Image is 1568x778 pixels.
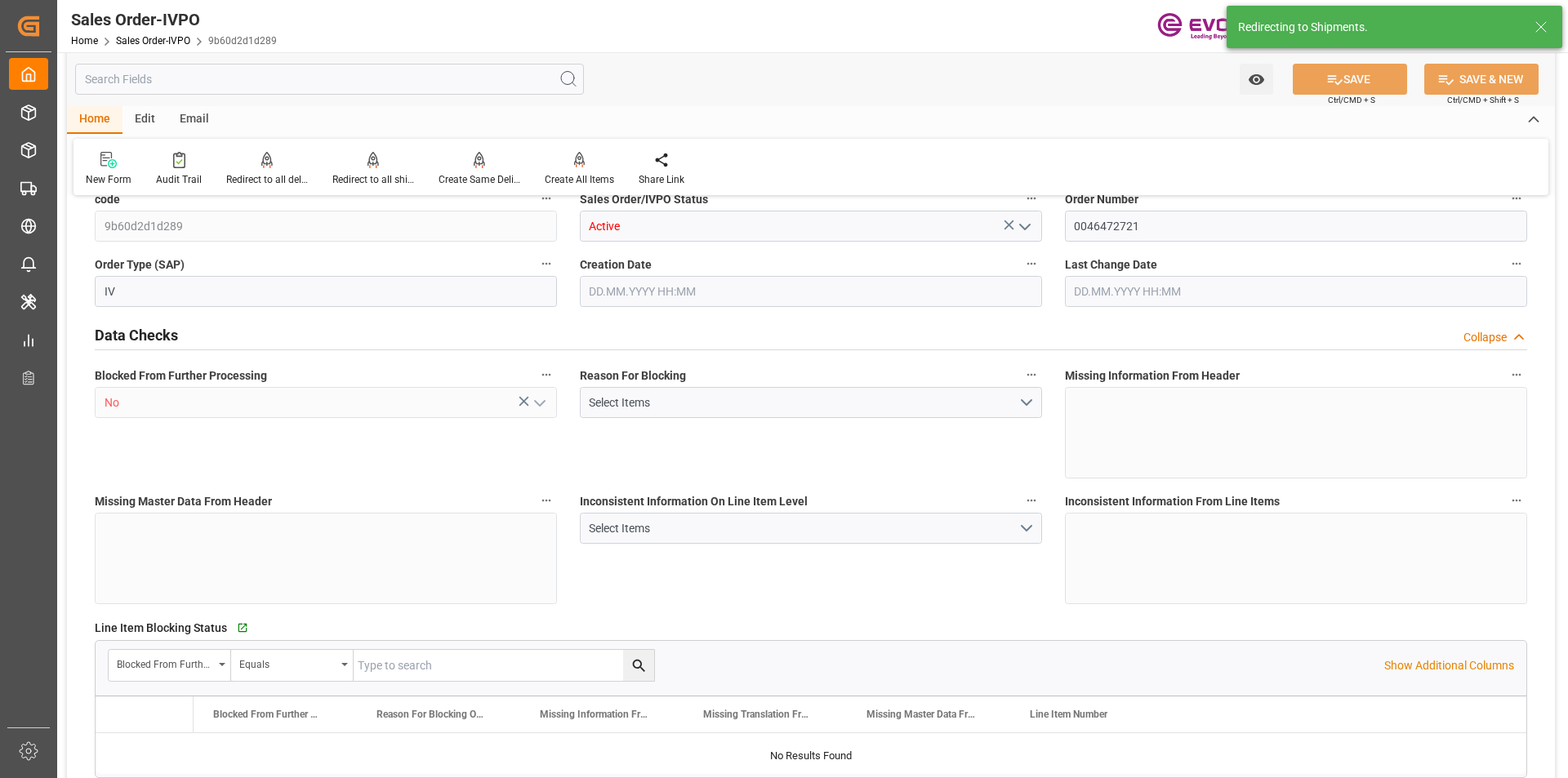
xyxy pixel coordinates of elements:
div: Email [167,106,221,134]
button: SAVE [1293,64,1407,95]
button: open menu [109,650,231,681]
span: Missing Information From Line Item [540,709,649,720]
span: Creation Date [580,256,652,273]
button: open menu [231,650,354,681]
button: open menu [580,513,1042,544]
div: Share Link [639,172,684,187]
button: Inconsistent Information On Line Item Level [1021,490,1042,511]
span: Order Number [1065,191,1138,208]
span: Inconsistent Information On Line Item Level [580,493,808,510]
button: Missing Information From Header [1506,364,1527,385]
button: Inconsistent Information From Line Items [1506,490,1527,511]
button: Reason For Blocking [1021,364,1042,385]
span: Inconsistent Information From Line Items [1065,493,1280,510]
button: open menu [1240,64,1273,95]
div: Create All Items [545,172,614,187]
span: Missing Master Data From SAP [866,709,976,720]
span: Reason For Blocking On This Line Item [376,709,486,720]
div: Redirect to all shipments [332,172,414,187]
span: Order Type (SAP) [95,256,185,273]
button: open menu [1011,214,1036,239]
a: Home [71,35,98,47]
span: code [95,191,120,208]
div: Select Items [589,520,1018,537]
div: New Form [86,172,131,187]
div: Redirect to all deliveries [226,172,308,187]
span: Missing Translation From Master Data [703,709,813,720]
button: Order Number [1506,188,1527,209]
span: Ctrl/CMD + Shift + S [1447,94,1519,106]
input: DD.MM.YYYY HH:MM [580,276,1042,307]
button: Blocked From Further Processing [536,364,557,385]
div: Redirecting to Shipments. [1238,19,1519,36]
button: search button [623,650,654,681]
div: Blocked From Further Processing [117,653,213,672]
div: Edit [122,106,167,134]
button: open menu [526,390,550,416]
img: Evonik-brand-mark-Deep-Purple-RGB.jpeg_1700498283.jpeg [1157,12,1263,41]
input: Search Fields [75,64,584,95]
div: Home [67,106,122,134]
span: Reason For Blocking [580,367,686,385]
span: Last Change Date [1065,256,1157,273]
button: Sales Order/IVPO Status [1021,188,1042,209]
span: Line Item Blocking Status [95,620,227,637]
button: open menu [580,387,1042,418]
div: Audit Trail [156,172,202,187]
span: Blocked From Further Processing [213,709,323,720]
span: Sales Order/IVPO Status [580,191,708,208]
input: DD.MM.YYYY HH:MM [1065,276,1527,307]
div: Sales Order-IVPO [71,7,277,32]
span: Line Item Number [1030,709,1107,720]
span: Missing Information From Header [1065,367,1240,385]
button: SAVE & NEW [1424,64,1539,95]
a: Sales Order-IVPO [116,35,190,47]
button: Last Change Date [1506,253,1527,274]
input: Type to search [354,650,654,681]
button: Order Type (SAP) [536,253,557,274]
div: Select Items [589,394,1018,411]
span: Ctrl/CMD + S [1328,94,1375,106]
span: Blocked From Further Processing [95,367,267,385]
div: Collapse [1463,329,1507,346]
button: code [536,188,557,209]
div: Create Same Delivery Date [439,172,520,187]
h2: Data Checks [95,324,178,346]
button: Creation Date [1021,253,1042,274]
span: Missing Master Data From Header [95,493,272,510]
div: Equals [239,653,336,672]
button: Missing Master Data From Header [536,490,557,511]
p: Show Additional Columns [1384,657,1514,674]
